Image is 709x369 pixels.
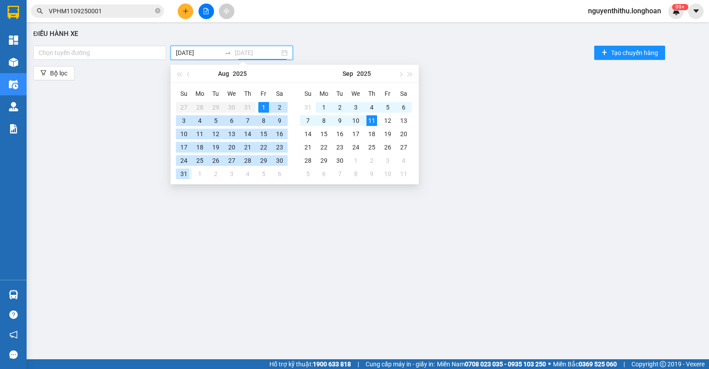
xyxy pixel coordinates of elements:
[672,4,688,10] sup: 209
[303,115,313,126] div: 7
[300,101,316,114] td: 2025-08-31
[272,101,288,114] td: 2025-08-02
[219,4,234,19] button: aim
[218,65,229,82] button: Aug
[208,127,224,141] td: 2025-08-12
[226,169,237,179] div: 3
[274,155,285,166] div: 30
[9,102,18,111] img: warehouse-icon
[256,114,272,127] td: 2025-08-08
[351,115,361,126] div: 10
[258,142,269,153] div: 22
[366,129,377,139] div: 18
[396,114,412,127] td: 2025-09-13
[183,8,189,14] span: plus
[348,154,364,167] td: 2025-10-01
[316,141,332,154] td: 2025-09-22
[224,154,240,167] td: 2025-08-27
[380,114,396,127] td: 2025-09-12
[240,167,256,181] td: 2025-09-04
[581,5,668,16] span: nguyenthithu.longhoan
[192,127,208,141] td: 2025-08-11
[300,114,316,127] td: 2025-09-07
[332,127,348,141] td: 2025-09-16
[332,154,348,167] td: 2025-09-30
[398,155,409,166] div: 4
[303,142,313,153] div: 21
[49,6,153,16] input: Tìm tên, số ĐT hoặc mã đơn
[192,167,208,181] td: 2025-09-01
[319,115,329,126] div: 8
[9,290,18,299] img: warehouse-icon
[224,86,240,101] th: We
[351,102,361,113] div: 3
[192,154,208,167] td: 2025-08-25
[176,167,192,181] td: 2025-08-31
[155,7,160,16] span: close-circle
[242,142,253,153] div: 21
[303,129,313,139] div: 14
[623,359,625,369] span: |
[335,115,345,126] div: 9
[233,65,247,82] button: 2025
[210,155,221,166] div: 26
[9,124,18,133] img: solution-icon
[226,129,237,139] div: 13
[303,155,313,166] div: 28
[364,101,380,114] td: 2025-09-04
[348,167,364,181] td: 2025-10-08
[203,8,209,14] span: file-add
[316,114,332,127] td: 2025-09-08
[240,114,256,127] td: 2025-08-07
[300,141,316,154] td: 2025-09-21
[332,101,348,114] td: 2025-09-02
[351,169,361,179] div: 8
[256,167,272,181] td: 2025-09-05
[235,48,280,58] input: Ngày kết thúc
[343,65,353,82] button: Sep
[272,167,288,181] td: 2025-09-06
[226,155,237,166] div: 27
[316,154,332,167] td: 2025-09-29
[176,86,192,101] th: Su
[226,142,237,153] div: 20
[437,359,546,369] span: Miền Nam
[258,115,269,126] div: 8
[316,167,332,181] td: 2025-10-06
[272,127,288,141] td: 2025-08-16
[366,115,377,126] div: 11
[382,142,393,153] div: 26
[9,80,18,89] img: warehouse-icon
[300,167,316,181] td: 2025-10-05
[364,86,380,101] th: Th
[303,102,313,113] div: 31
[274,115,285,126] div: 9
[335,142,345,153] div: 23
[224,49,231,56] span: to
[319,169,329,179] div: 6
[199,4,214,19] button: file-add
[192,114,208,127] td: 2025-08-04
[274,142,285,153] div: 23
[313,361,351,368] strong: 1900 633 818
[380,167,396,181] td: 2025-10-10
[382,102,393,113] div: 5
[380,101,396,114] td: 2025-09-05
[692,7,700,15] span: caret-down
[364,154,380,167] td: 2025-10-02
[382,155,393,166] div: 3
[319,102,329,113] div: 1
[242,115,253,126] div: 7
[358,359,359,369] span: |
[258,129,269,139] div: 15
[579,361,617,368] strong: 0369 525 060
[398,129,409,139] div: 20
[192,141,208,154] td: 2025-08-18
[179,115,189,126] div: 3
[176,114,192,127] td: 2025-08-03
[332,167,348,181] td: 2025-10-07
[303,169,313,179] div: 5
[465,361,546,368] strong: 0708 023 035 - 0935 103 250
[224,167,240,181] td: 2025-09-03
[357,65,371,82] button: 2025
